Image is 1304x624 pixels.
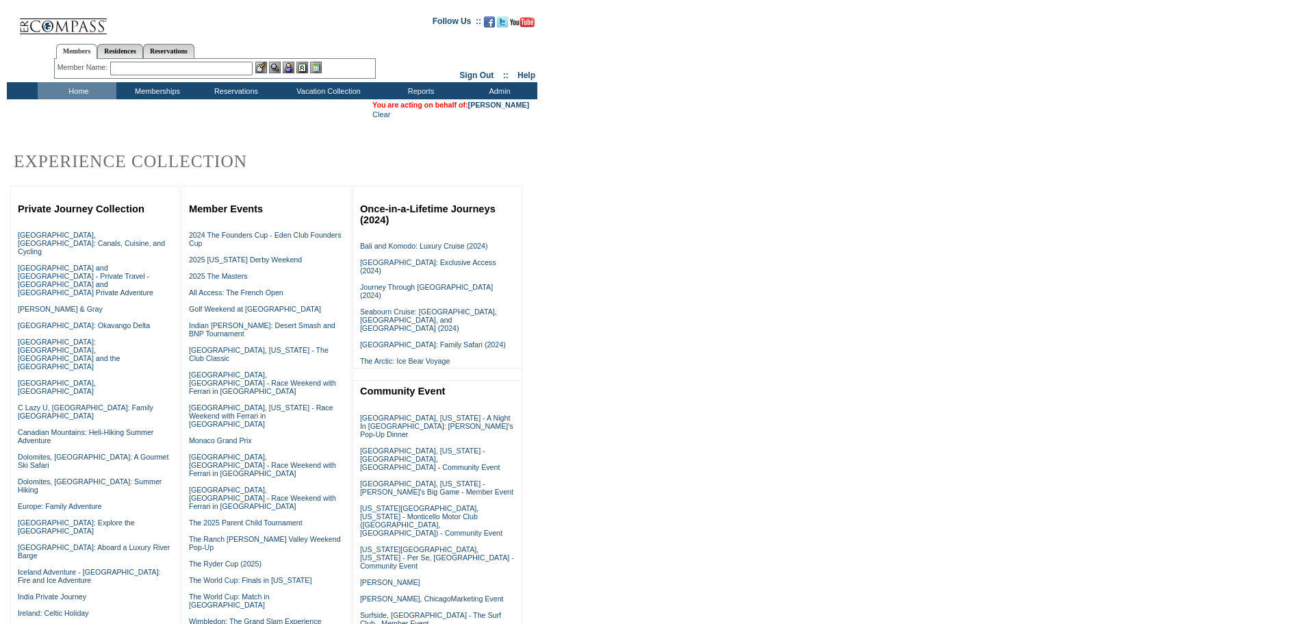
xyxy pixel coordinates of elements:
[18,519,135,535] a: [GEOGRAPHIC_DATA]: Explore the [GEOGRAPHIC_DATA]
[189,288,283,297] a: All Access: The French Open
[38,82,116,99] td: Home
[18,592,86,601] a: India Private Journey
[18,264,153,297] a: [GEOGRAPHIC_DATA] and [GEOGRAPHIC_DATA] - Private Travel - [GEOGRAPHIC_DATA] and [GEOGRAPHIC_DATA...
[360,308,497,332] a: Seabourn Cruise: [GEOGRAPHIC_DATA], [GEOGRAPHIC_DATA], and [GEOGRAPHIC_DATA] (2024)
[189,453,336,477] a: [GEOGRAPHIC_DATA], [GEOGRAPHIC_DATA] - Race Weekend with Ferrari in [GEOGRAPHIC_DATA]
[283,62,294,73] img: Impersonate
[143,44,194,58] a: Reservations
[360,203,496,225] a: Once-in-a-Lifetime Journeys (2024)
[484,21,495,29] a: Become our fan on Facebook
[296,62,308,73] img: Reservations
[360,386,446,397] a: Community Event
[360,578,420,586] a: [PERSON_NAME]
[360,595,504,603] a: [PERSON_NAME], ChicagoMarketing Event
[484,16,495,27] img: Become our fan on Facebook
[372,101,529,109] span: You are acting on behalf of:
[189,272,248,280] a: 2025 The Masters
[360,479,513,496] a: [GEOGRAPHIC_DATA], [US_STATE] - [PERSON_NAME]'s Big Game - Member Event
[189,519,303,527] a: The 2025 Parent Child Tournament
[18,321,150,329] a: [GEOGRAPHIC_DATA]: Okavango Delta
[57,62,110,73] div: Member Name:
[497,21,508,29] a: Follow us on Twitter
[459,71,494,80] a: Sign Out
[18,379,96,395] a: [GEOGRAPHIC_DATA], [GEOGRAPHIC_DATA]
[433,15,481,32] td: Follow Us ::
[18,543,170,560] a: [GEOGRAPHIC_DATA]: Aboard a Luxury River Barge
[360,357,450,365] a: The Arctic: Ice Bear Voyage
[116,82,195,99] td: Memberships
[189,231,342,247] a: 2024 The Founders Cup - Eden Club Founders Cup
[189,592,270,609] a: The World Cup: Match in [GEOGRAPHIC_DATA]
[497,16,508,27] img: Follow us on Twitter
[189,486,336,510] a: [GEOGRAPHIC_DATA], [GEOGRAPHIC_DATA] - Race Weekend with Ferrari in [GEOGRAPHIC_DATA]
[189,436,252,445] a: Monaco Grand Prix
[18,428,153,445] a: Canadian Mountains: Heli-Hiking Summer Adventure
[360,545,514,570] a: [US_STATE][GEOGRAPHIC_DATA], [US_STATE] - Per Se, [GEOGRAPHIC_DATA] - Community Event
[18,609,89,617] a: Ireland: Celtic Holiday
[189,321,335,338] a: Indian [PERSON_NAME]: Desert Smash and BNP Tournament
[18,231,165,255] a: [GEOGRAPHIC_DATA], [GEOGRAPHIC_DATA]: Canals, Cuisine, and Cycling
[372,110,390,118] a: Clear
[274,82,380,99] td: Vacation Collection
[310,62,322,73] img: b_calculator.gif
[360,242,488,250] a: Bali and Komodo: Luxury Cruise (2024)
[18,477,162,494] a: Dolomites, [GEOGRAPHIC_DATA]: Summer Hiking
[503,71,509,80] span: ::
[56,44,98,59] a: Members
[18,305,103,313] a: [PERSON_NAME] & Gray
[195,82,274,99] td: Reservations
[189,403,333,428] a: [GEOGRAPHIC_DATA], [US_STATE] - Race Weekend with Ferrari in [GEOGRAPHIC_DATA]
[18,568,161,584] a: Iceland Adventure - [GEOGRAPHIC_DATA]: Fire and Ice Adventure
[517,71,535,80] a: Help
[360,340,506,349] a: [GEOGRAPHIC_DATA]: Family Safari (2024)
[18,338,120,371] a: [GEOGRAPHIC_DATA]: [GEOGRAPHIC_DATA], [GEOGRAPHIC_DATA] and the [GEOGRAPHIC_DATA]
[189,203,263,214] a: Member Events
[14,151,530,171] h2: Experience Collection
[189,576,311,584] a: The World Cup: Finals in [US_STATE]
[360,504,502,537] a: [US_STATE][GEOGRAPHIC_DATA], [US_STATE] - Monticello Motor Club ([GEOGRAPHIC_DATA], [GEOGRAPHIC_D...
[360,447,500,471] a: [GEOGRAPHIC_DATA], [US_STATE] - [GEOGRAPHIC_DATA], [GEOGRAPHIC_DATA] - Community Event
[97,44,143,58] a: Residences
[189,305,321,313] a: Golf Weekend at [GEOGRAPHIC_DATA]
[18,453,169,469] a: Dolomites, [GEOGRAPHIC_DATA]: A Gourmet Ski Safari
[360,414,513,438] a: [GEOGRAPHIC_DATA], [US_STATE] - A Night In [GEOGRAPHIC_DATA]: [PERSON_NAME]'s Pop-Up Dinner
[459,82,537,99] td: Admin
[189,371,336,395] a: [GEOGRAPHIC_DATA], [GEOGRAPHIC_DATA] - Race Weekend with Ferrari in [GEOGRAPHIC_DATA]
[189,560,261,568] a: The Ryder Cup (2025)
[189,535,341,551] a: The Ranch [PERSON_NAME] Valley Weekend Pop-Up
[18,7,107,35] img: Compass Home
[510,17,535,27] img: Subscribe to our YouTube Channel
[18,403,153,420] a: C Lazy U, [GEOGRAPHIC_DATA]: Family [GEOGRAPHIC_DATA]
[269,62,281,73] img: View
[360,283,493,299] a: Journey Through [GEOGRAPHIC_DATA] (2024)
[18,203,144,214] a: Private Journey Collection
[18,502,102,510] a: Europe: Family Adventure
[255,62,267,73] img: b_edit.gif
[189,346,329,362] a: [GEOGRAPHIC_DATA], [US_STATE] - The Club Classic
[510,21,535,29] a: Subscribe to our YouTube Channel
[380,82,459,99] td: Reports
[468,101,529,109] a: [PERSON_NAME]
[189,255,302,264] a: 2025 [US_STATE] Derby Weekend
[360,258,496,275] a: [GEOGRAPHIC_DATA]: Exclusive Access (2024)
